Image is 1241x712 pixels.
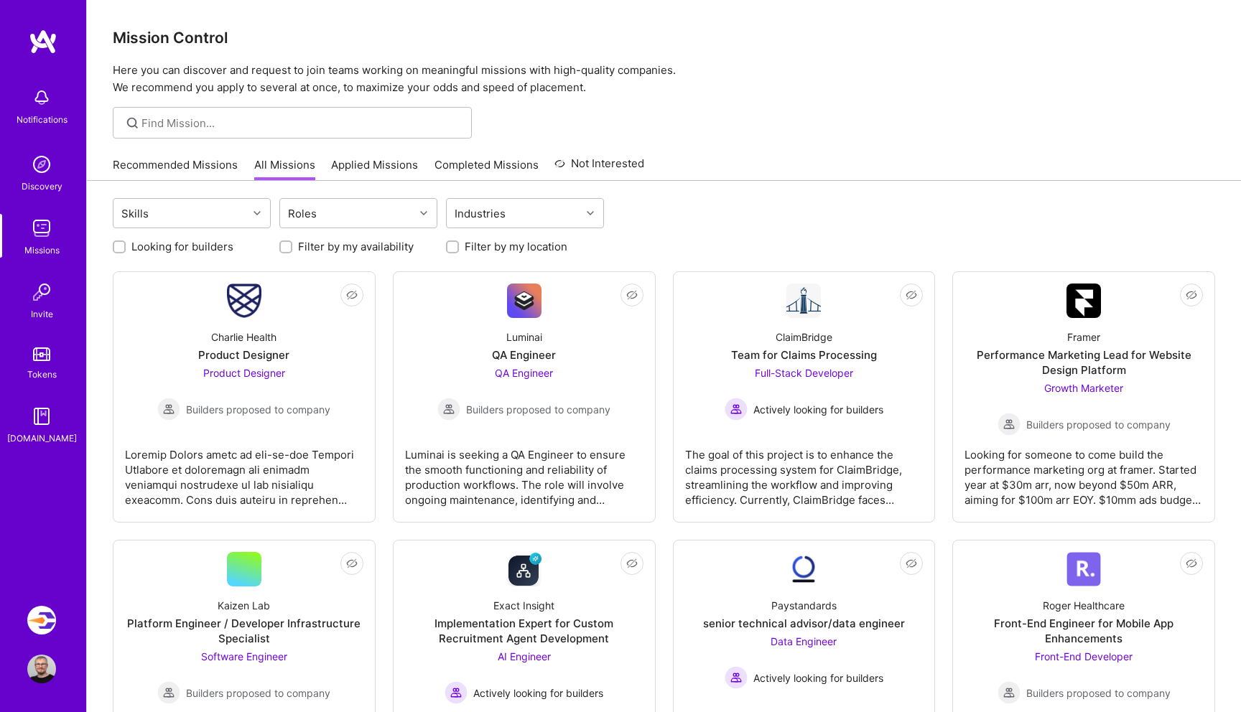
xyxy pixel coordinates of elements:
span: Actively looking for builders [473,685,603,701]
a: Applied Missions [331,157,418,181]
img: Builders proposed to company [998,681,1021,704]
a: Company LogoCharlie HealthProduct DesignerProduct Designer Builders proposed to companyBuilders p... [125,284,363,510]
i: icon EyeClosed [626,558,638,569]
a: Recommended Missions [113,157,238,181]
div: Exact Insight [493,598,554,613]
img: Company Logo [786,284,821,318]
div: Luminai [506,329,542,345]
span: Builders proposed to company [1026,417,1171,432]
span: Actively looking for builders [753,402,883,417]
p: Here you can discover and request to join teams working on meaningful missions with high-quality ... [113,62,1215,96]
i: icon EyeClosed [626,289,638,301]
span: Data Engineer [771,635,837,647]
i: icon EyeClosed [1186,558,1197,569]
div: Paystandards [771,598,837,613]
input: Find Mission... [141,116,461,131]
span: AI Engineer [498,650,551,662]
img: logo [29,29,57,55]
img: Builders proposed to company [157,681,180,704]
div: Platform Engineer / Developer Infrastructure Specialist [125,616,363,646]
div: Roles [284,203,320,224]
i: icon Chevron [420,210,427,217]
a: Not Interested [554,155,644,181]
div: The goal of this project is to enhance the claims processing system for ClaimBridge, streamlining... [685,436,924,507]
a: Completed Missions [434,157,539,181]
span: Front-End Developer [1035,650,1133,662]
div: Luminai is seeking a QA Engineer to ensure the smooth functioning and reliability of production w... [405,436,643,507]
div: Looking for someone to come build the performance marketing org at framer. Started year at $30m a... [965,436,1203,507]
label: Looking for builders [131,239,233,254]
span: QA Engineer [495,367,553,379]
span: Software Engineer [201,650,287,662]
img: Company Logo [507,552,542,586]
img: Builders proposed to company [998,413,1021,436]
img: Actively looking for builders [445,681,468,704]
i: icon SearchGrey [124,115,141,131]
div: Performance Marketing Lead for Website Design Platform [965,347,1203,378]
i: icon Chevron [254,210,261,217]
a: All Missions [254,157,315,181]
div: Charlie Health [211,329,276,345]
img: Company Logo [786,552,821,586]
a: Company LogoClaimBridgeTeam for Claims ProcessingFull-Stack Developer Actively looking for builde... [685,284,924,510]
img: User Avatar [27,655,56,683]
span: Builders proposed to company [186,402,330,417]
div: Team for Claims Processing [731,347,877,362]
i: icon Chevron [587,210,594,217]
span: Full-Stack Developer [755,367,853,379]
img: Invite [27,278,56,306]
img: Builders proposed to company [157,398,180,421]
div: Missions [24,243,60,258]
div: Product Designer [198,347,289,362]
a: Velocity: Enabling Developers Create Isolated Environments, Easily. [24,606,60,634]
div: Front-End Engineer for Mobile App Enhancements [965,616,1203,646]
span: Builders proposed to company [1026,685,1171,701]
div: Tokens [27,367,57,382]
img: Company Logo [1066,284,1101,318]
div: [DOMAIN_NAME] [7,431,77,446]
img: Actively looking for builders [725,398,748,421]
i: icon EyeClosed [1186,289,1197,301]
div: Framer [1067,329,1100,345]
a: Company LogoLuminaiQA EngineerQA Engineer Builders proposed to companyBuilders proposed to compan... [405,284,643,510]
div: Kaizen Lab [218,598,270,613]
div: Roger Healthcare [1043,598,1125,613]
div: senior technical advisor/data engineer [703,616,905,631]
i: icon EyeClosed [346,558,358,569]
div: Implementation Expert for Custom Recruitment Agent Development [405,616,643,646]
div: Industries [451,203,509,224]
a: User Avatar [24,655,60,683]
label: Filter by my location [465,239,567,254]
img: tokens [33,347,50,361]
img: Company Logo [507,284,542,318]
div: ClaimBridge [776,329,832,345]
img: Actively looking for builders [725,666,748,689]
span: Actively looking for builders [753,670,883,685]
i: icon EyeClosed [906,558,917,569]
span: Product Designer [203,367,285,379]
i: icon EyeClosed [346,289,358,301]
img: Company Logo [1066,552,1101,586]
div: QA Engineer [492,347,556,362]
div: Skills [118,203,152,224]
img: teamwork [27,214,56,243]
img: Company Logo [227,284,261,318]
img: guide book [27,402,56,431]
img: Velocity: Enabling Developers Create Isolated Environments, Easily. [27,606,56,634]
span: Builders proposed to company [466,402,610,417]
img: Builders proposed to company [437,398,460,421]
a: Company LogoFramerPerformance Marketing Lead for Website Design PlatformGrowth Marketer Builders ... [965,284,1203,510]
img: discovery [27,150,56,179]
i: icon EyeClosed [906,289,917,301]
div: Discovery [22,179,62,194]
span: Growth Marketer [1044,382,1123,394]
h3: Mission Control [113,29,1215,47]
div: Notifications [17,112,68,127]
span: Builders proposed to company [186,685,330,701]
img: bell [27,83,56,112]
div: Invite [31,306,53,322]
label: Filter by my availability [298,239,414,254]
div: Loremip Dolors ametc ad eli-se-doe Tempori Utlabore et doloremagn ali enimadm veniamqui nostrudex... [125,436,363,507]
